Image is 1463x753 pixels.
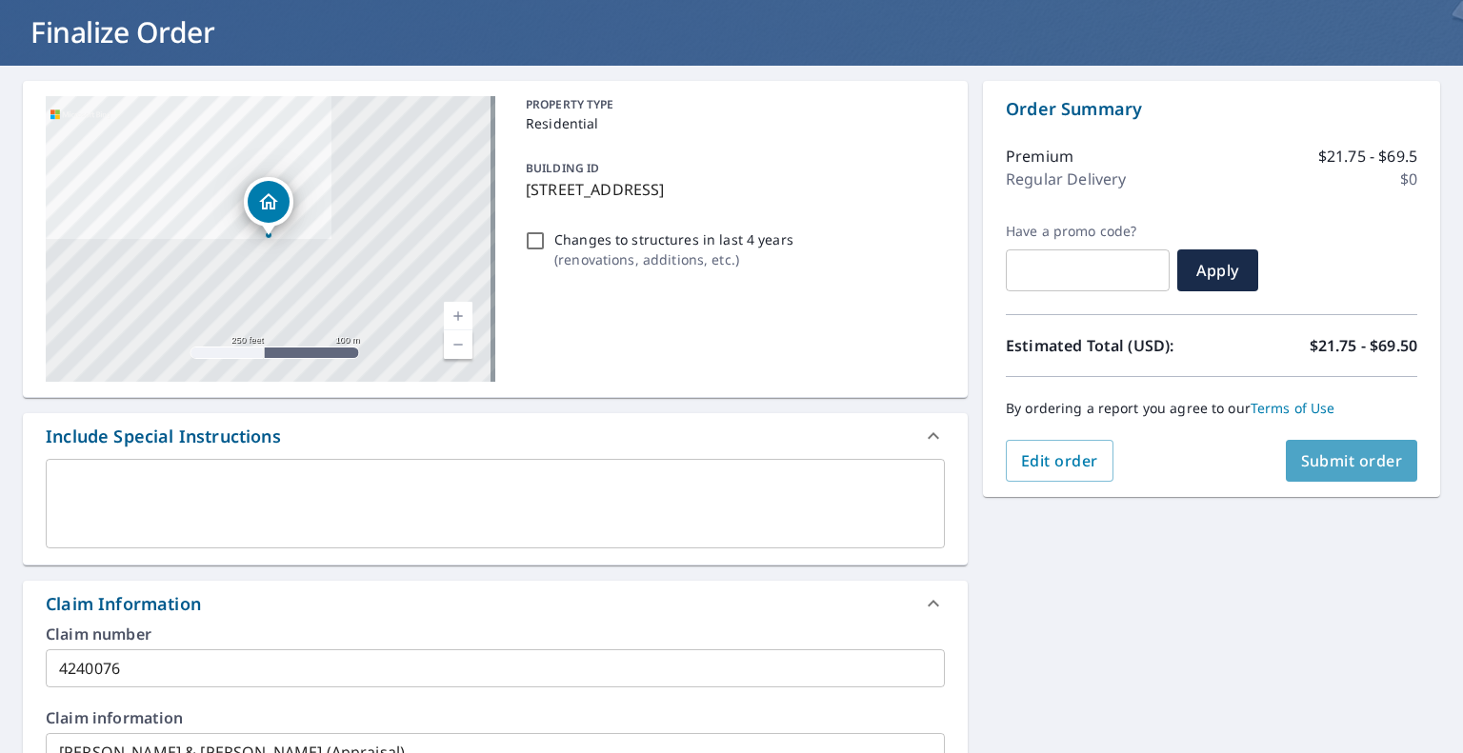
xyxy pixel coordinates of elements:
[23,12,1440,51] h1: Finalize Order
[526,178,937,201] p: [STREET_ADDRESS]
[244,177,293,236] div: Dropped pin, building 1, Residential property, 5038 Brookview Dr Dallas, TX 75220
[444,302,472,330] a: Current Level 17, Zoom In
[1192,260,1243,281] span: Apply
[46,424,281,449] div: Include Special Instructions
[444,330,472,359] a: Current Level 17, Zoom Out
[46,710,945,725] label: Claim information
[1006,400,1417,417] p: By ordering a report you agree to our
[46,591,201,617] div: Claim Information
[1400,168,1417,190] p: $0
[1318,145,1417,168] p: $21.75 - $69.5
[1006,168,1126,190] p: Regular Delivery
[1006,145,1073,168] p: Premium
[1310,334,1417,357] p: $21.75 - $69.50
[1301,450,1403,471] span: Submit order
[23,581,968,626] div: Claim Information
[1006,223,1170,240] label: Have a promo code?
[554,229,793,249] p: Changes to structures in last 4 years
[1177,249,1258,291] button: Apply
[554,249,793,269] p: ( renovations, additions, etc. )
[526,160,599,176] p: BUILDING ID
[1006,334,1212,357] p: Estimated Total (USD):
[1006,440,1113,482] button: Edit order
[23,413,968,459] div: Include Special Instructions
[1251,399,1335,417] a: Terms of Use
[1006,96,1417,122] p: Order Summary
[1021,450,1098,471] span: Edit order
[46,626,945,642] label: Claim number
[526,96,937,113] p: PROPERTY TYPE
[526,113,937,133] p: Residential
[1286,440,1418,482] button: Submit order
